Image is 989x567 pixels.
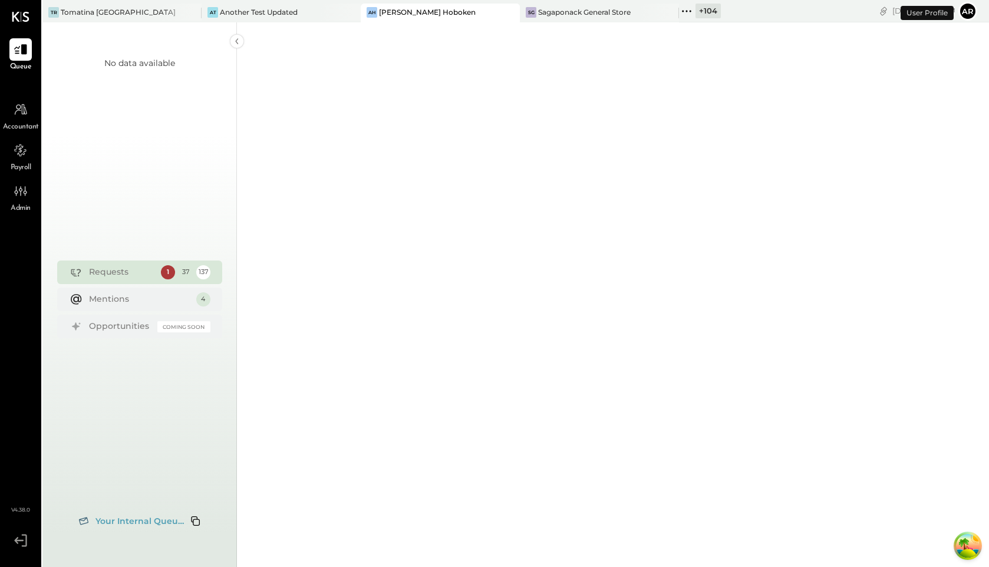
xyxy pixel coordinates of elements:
div: Opportunities [89,321,151,332]
a: Payroll [1,139,41,173]
div: [DATE] [892,5,955,17]
div: Requests [89,266,155,278]
div: 137 [196,265,210,279]
div: No data available [104,58,175,70]
div: Coming Soon [157,321,210,332]
span: Accountant [3,122,39,133]
div: Tomatina [GEOGRAPHIC_DATA] [61,7,176,17]
div: 1 [161,265,175,279]
div: Mentions [89,294,190,305]
a: Queue [1,38,41,72]
div: TR [48,7,59,18]
div: AT [207,7,218,18]
span: Your Internal Queue... [95,516,184,526]
span: Queue [10,62,32,72]
span: Payroll [11,163,31,173]
div: copy link [878,5,889,17]
div: AH [367,7,377,18]
button: Open Tanstack query devtools [956,534,980,558]
div: 37 [179,265,193,279]
a: Accountant [1,98,41,133]
a: Admin [1,180,41,214]
div: [PERSON_NAME] Hoboken [379,7,476,17]
div: User Profile [901,6,954,20]
button: Copy email to clipboard [189,512,203,530]
div: Another Test Updated [220,7,298,17]
div: Sagaponack General Store [538,7,631,17]
div: + 104 [695,4,721,18]
button: Ar [958,2,977,21]
span: Admin [11,203,31,214]
div: 4 [196,292,210,306]
div: SG [526,7,536,18]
